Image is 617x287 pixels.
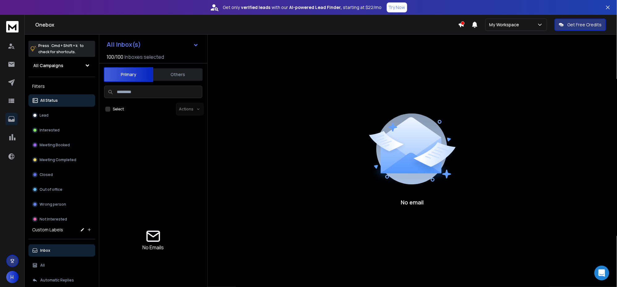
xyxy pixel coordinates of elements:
[241,4,271,11] strong: verified leads
[389,4,405,11] p: Try Now
[40,278,74,283] p: Automatic Replies
[555,19,606,31] button: Get Free Credits
[40,248,50,253] p: Inbox
[38,43,84,55] p: Press to check for shortcuts.
[401,198,424,207] p: No email
[28,139,95,151] button: Meeting Booked
[6,271,19,283] button: H
[104,67,153,82] button: Primary
[28,274,95,286] button: Automatic Replies
[32,227,63,233] h3: Custom Labels
[40,172,53,177] p: Closed
[40,217,67,222] p: Not Interested
[50,42,78,49] span: Cmd + Shift + k
[143,244,164,251] p: No Emails
[28,82,95,91] h3: Filters
[113,107,124,112] label: Select
[28,109,95,122] button: Lead
[594,266,609,281] div: Open Intercom Messenger
[107,41,141,48] h1: All Inbox(s)
[102,38,204,51] button: All Inbox(s)
[40,113,49,118] p: Lead
[28,183,95,196] button: Out of office
[107,53,123,61] span: 100 / 100
[28,169,95,181] button: Closed
[40,157,76,162] p: Meeting Completed
[28,259,95,272] button: All
[28,59,95,72] button: All Campaigns
[28,213,95,225] button: Not Interested
[125,53,164,61] h3: Inboxes selected
[40,263,45,268] p: All
[40,128,60,133] p: Interested
[387,2,407,12] button: Try Now
[568,22,602,28] p: Get Free Credits
[153,68,203,81] button: Others
[489,22,522,28] p: My Workspace
[33,62,63,69] h1: All Campaigns
[28,244,95,257] button: Inbox
[40,143,70,148] p: Meeting Booked
[40,202,66,207] p: Wrong person
[6,21,19,32] img: logo
[28,124,95,136] button: Interested
[40,187,62,192] p: Out of office
[35,21,458,28] h1: Onebox
[28,154,95,166] button: Meeting Completed
[40,98,58,103] p: All Status
[28,94,95,107] button: All Status
[289,4,342,11] strong: AI-powered Lead Finder,
[223,4,382,11] p: Get only with our starting at $22/mo
[28,198,95,211] button: Wrong person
